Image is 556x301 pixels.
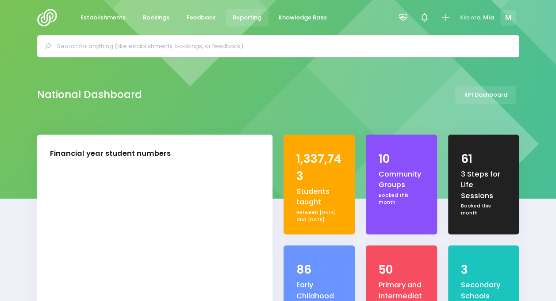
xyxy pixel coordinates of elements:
[279,13,327,22] span: Knowledge Base
[455,86,516,104] a: KPI Dashboard
[296,261,341,278] div: 86
[460,13,482,22] span: Kia ora,
[57,40,507,53] input: Search for anything (like establishments, bookings, or feedback)
[187,13,215,22] span: Feedback
[233,13,261,22] span: Reporting
[73,9,133,26] a: Establishments
[461,261,506,278] div: 3
[272,9,334,26] a: Knowledge Base
[226,9,269,26] a: Reporting
[180,9,223,26] a: Feedback
[81,13,126,22] span: Establishments
[483,13,495,22] span: Mia
[143,13,169,22] span: Bookings
[296,150,341,185] div: 1,337,743
[296,186,341,208] div: Students taught
[296,209,341,223] div: Between [DATE] and [DATE]
[461,169,506,201] div: 3 Steps for Life Sessions
[50,148,171,159] div: Financial year student numbers
[500,10,516,26] span: M
[461,203,506,216] div: Booked this month
[37,9,62,26] img: Logo
[379,261,424,278] div: 50
[379,150,424,168] div: 10
[379,169,424,191] div: Community Groups
[136,9,177,26] a: Bookings
[37,89,142,101] h2: National Dashboard
[379,192,424,206] div: Booked this month
[461,150,506,168] div: 61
